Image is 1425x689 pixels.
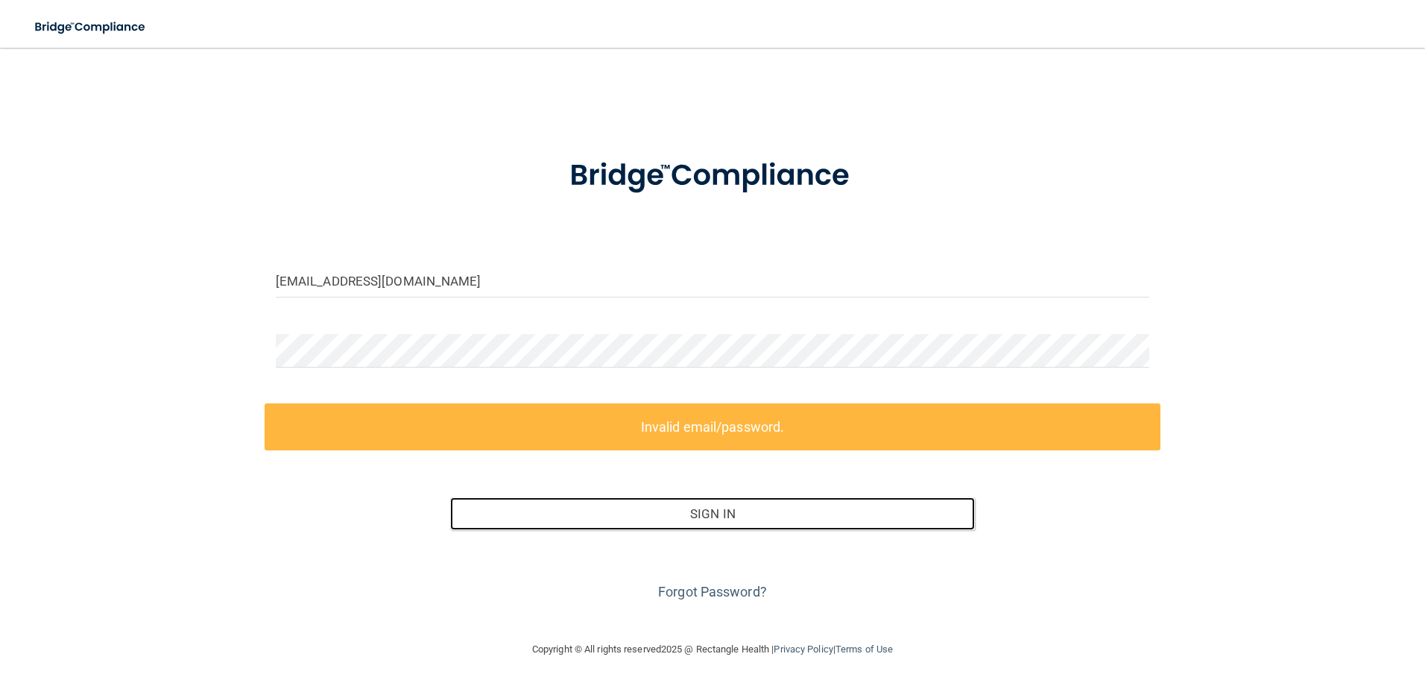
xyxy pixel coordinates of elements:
[22,12,159,43] img: bridge_compliance_login_screen.278c3ca4.svg
[276,264,1150,298] input: Email
[440,626,985,673] div: Copyright © All rights reserved 2025 @ Rectangle Health | |
[265,403,1161,450] label: Invalid email/password.
[450,497,975,530] button: Sign In
[658,584,767,600] a: Forgot Password?
[774,644,832,655] a: Privacy Policy
[835,644,893,655] a: Terms of Use
[539,137,886,215] img: bridge_compliance_login_screen.278c3ca4.svg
